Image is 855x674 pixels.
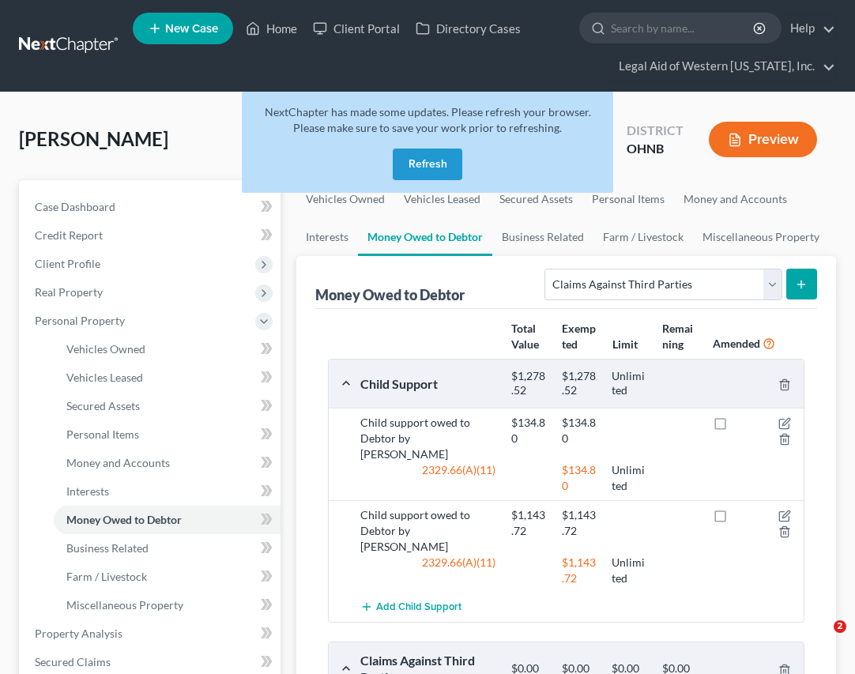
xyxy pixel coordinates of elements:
[165,23,218,35] span: New Case
[35,285,103,299] span: Real Property
[713,337,760,350] strong: Amended
[393,149,462,180] button: Refresh
[503,369,554,398] div: $1,278.52
[66,541,149,555] span: Business Related
[35,314,125,327] span: Personal Property
[35,655,111,668] span: Secured Claims
[611,13,755,43] input: Search by name...
[35,228,103,242] span: Credit Report
[66,427,139,441] span: Personal Items
[360,593,461,622] button: Add Child Support
[604,369,654,398] div: Unlimited
[782,14,835,43] a: Help
[66,598,183,612] span: Miscellaneous Property
[834,620,846,633] span: 2
[66,513,182,526] span: Money Owed to Debtor
[554,415,605,446] div: $134.80
[709,122,817,157] button: Preview
[554,369,605,398] div: $1,278.52
[376,601,461,614] span: Add Child Support
[604,555,654,586] div: Unlimited
[54,506,281,534] a: Money Owed to Debtor
[54,591,281,619] a: Miscellaneous Property
[352,507,503,555] div: Child support owed to Debtor by [PERSON_NAME]
[511,322,539,351] strong: Total Value
[22,193,281,221] a: Case Dashboard
[54,449,281,477] a: Money and Accounts
[296,218,358,256] a: Interests
[22,619,281,648] a: Property Analysis
[604,462,654,494] div: Unlimited
[238,14,305,43] a: Home
[66,399,140,412] span: Secured Assets
[492,218,593,256] a: Business Related
[66,570,147,583] span: Farm / Livestock
[35,200,115,213] span: Case Dashboard
[554,507,605,539] div: $1,143.72
[582,180,674,218] a: Personal Items
[54,534,281,563] a: Business Related
[612,337,638,351] strong: Limit
[54,392,281,420] a: Secured Assets
[503,415,554,446] div: $134.80
[562,322,596,351] strong: Exempted
[503,507,554,539] div: $1,143.72
[352,375,503,392] div: Child Support
[554,555,605,586] div: $1,143.72
[54,335,281,363] a: Vehicles Owned
[801,620,839,658] iframe: Intercom live chat
[54,420,281,449] a: Personal Items
[627,140,684,158] div: OHNB
[22,221,281,250] a: Credit Report
[35,257,100,270] span: Client Profile
[627,122,684,140] div: District
[358,218,492,256] a: Money Owed to Debtor
[305,14,408,43] a: Client Portal
[662,322,693,351] strong: Remaining
[554,462,605,494] div: $134.80
[352,555,503,586] div: 2329.66(A)(11)
[352,462,503,494] div: 2329.66(A)(11)
[674,180,797,218] a: Money and Accounts
[352,415,503,462] div: Child support owed to Debtor by [PERSON_NAME]
[693,218,829,256] a: Miscellaneous Property
[66,456,170,469] span: Money and Accounts
[35,627,122,640] span: Property Analysis
[593,218,693,256] a: Farm / Livestock
[265,105,591,134] span: NextChapter has made some updates. Please refresh your browser. Please make sure to save your wor...
[54,477,281,506] a: Interests
[408,14,529,43] a: Directory Cases
[611,52,835,81] a: Legal Aid of Western [US_STATE], Inc.
[66,342,145,356] span: Vehicles Owned
[315,285,468,304] div: Money Owed to Debtor
[19,127,168,150] span: [PERSON_NAME]
[66,484,109,498] span: Interests
[54,363,281,392] a: Vehicles Leased
[54,563,281,591] a: Farm / Livestock
[66,371,143,384] span: Vehicles Leased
